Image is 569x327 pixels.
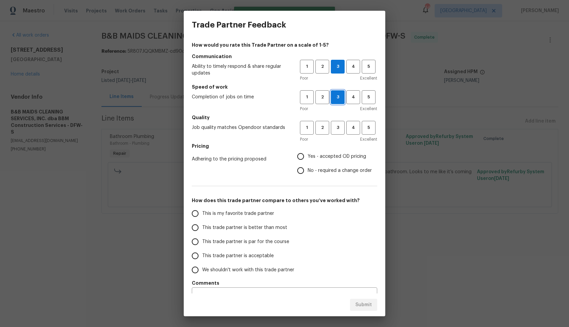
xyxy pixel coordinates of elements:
[315,90,329,104] button: 2
[347,63,359,71] span: 4
[192,206,377,277] div: How does this trade partner compare to others you’ve worked with?
[192,42,377,48] h4: How would you rate this Trade Partner on a scale of 1-5?
[192,20,286,30] h3: Trade Partner Feedback
[202,224,287,231] span: This trade partner is better than most
[331,90,345,104] button: 3
[362,93,375,101] span: 5
[346,121,360,135] button: 4
[360,105,377,112] span: Excellent
[347,93,359,101] span: 4
[192,94,289,100] span: Completion of jobs on time
[360,75,377,82] span: Excellent
[360,136,377,143] span: Excellent
[331,121,345,135] button: 3
[192,53,377,60] h5: Communication
[347,124,359,132] span: 4
[331,63,344,71] span: 3
[300,136,308,143] span: Poor
[192,124,289,131] span: Job quality matches Opendoor standards
[192,280,377,286] h5: Comments
[346,60,360,74] button: 4
[331,93,344,101] span: 3
[308,167,372,174] span: No - required a change order
[192,114,377,121] h5: Quality
[300,121,314,135] button: 1
[202,210,274,217] span: This is my favorite trade partner
[331,60,345,74] button: 3
[362,121,376,135] button: 5
[192,156,287,162] span: Adhering to the pricing proposed
[202,238,289,245] span: This trade partner is par for the course
[362,124,375,132] span: 5
[315,121,329,135] button: 2
[346,90,360,104] button: 4
[202,267,294,274] span: We shouldn't work with this trade partner
[316,124,329,132] span: 2
[297,149,377,178] div: Pricing
[362,90,376,104] button: 5
[300,90,314,104] button: 1
[300,60,314,74] button: 1
[316,63,329,71] span: 2
[192,197,377,204] h5: How does this trade partner compare to others you’ve worked with?
[362,63,375,71] span: 5
[301,63,313,71] span: 1
[308,153,366,160] span: Yes - accepted OD pricing
[192,84,377,90] h5: Speed of work
[192,143,377,149] h5: Pricing
[301,93,313,101] span: 1
[362,60,376,74] button: 5
[202,252,274,260] span: This trade partner is acceptable
[300,75,308,82] span: Poor
[192,63,289,77] span: Ability to timely respond & share regular updates
[300,105,308,112] span: Poor
[301,124,313,132] span: 1
[315,60,329,74] button: 2
[316,93,329,101] span: 2
[332,124,344,132] span: 3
